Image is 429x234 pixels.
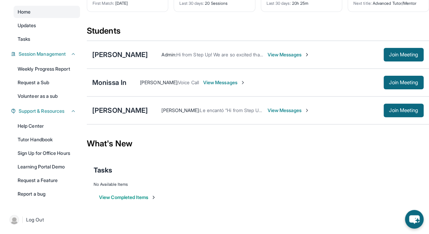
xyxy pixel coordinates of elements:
span: First Match : [93,1,114,6]
img: Chevron-Right [304,52,310,57]
span: Tasks [94,165,112,175]
a: Volunteer as a sub [14,90,80,102]
span: Join Meeting [389,80,418,85]
span: Voice Call [178,79,199,85]
a: Help Center [14,120,80,132]
button: Support & Resources [16,108,76,114]
a: Request a Sub [14,76,80,89]
a: Tasks [14,33,80,45]
span: Last 30 days : [267,1,291,6]
span: [PERSON_NAME] : [161,107,200,113]
span: Updates [18,22,36,29]
div: [PERSON_NAME] [92,106,148,115]
span: Join Meeting [389,108,418,112]
span: [PERSON_NAME] : [140,79,178,85]
span: Next title : [353,1,372,6]
button: View Completed Items [99,194,156,201]
span: View Messages [267,51,310,58]
button: Join Meeting [384,104,424,117]
span: Last 30 days : [179,1,204,6]
img: user-img [9,215,19,224]
div: Monissa In [92,78,126,87]
img: Chevron-Right [304,108,310,113]
a: |Log Out [7,212,80,227]
span: Log Out [26,216,44,223]
a: Updates [14,19,80,32]
span: Support & Resources [19,108,64,114]
button: Join Meeting [384,48,424,61]
span: View Messages [267,107,310,114]
a: Tutor Handbook [14,133,80,146]
span: Tasks [18,36,30,42]
a: Learning Portal Demo [14,161,80,173]
span: | [22,216,23,224]
a: Weekly Progress Report [14,63,80,75]
button: Join Meeting [384,76,424,89]
div: [PERSON_NAME] [92,50,148,59]
a: Home [14,6,80,18]
img: Chevron-Right [240,80,246,85]
a: Sign Up for Office Hours [14,147,80,159]
a: Report a bug [14,188,80,200]
button: Session Management [16,51,76,57]
div: What's New [87,129,429,159]
div: No Available Items [94,182,422,187]
span: Admin : [161,52,176,57]
span: Home [18,8,31,15]
a: Request a Feature [14,174,80,186]
span: View Messages [203,79,246,86]
button: chat-button [405,210,424,229]
span: Session Management [19,51,66,57]
span: Join Meeting [389,53,418,57]
div: Students [87,25,429,40]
